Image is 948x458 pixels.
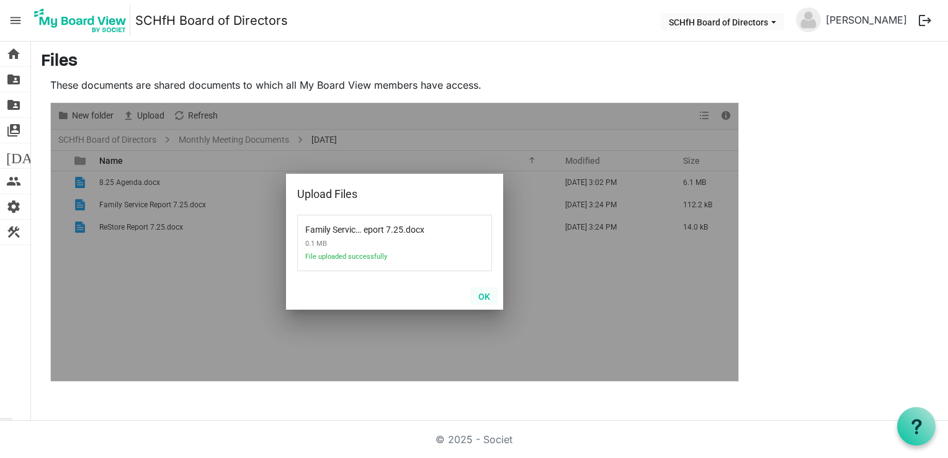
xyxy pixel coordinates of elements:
button: logout [912,7,938,34]
span: settings [6,194,21,219]
span: construction [6,220,21,245]
span: folder_shared [6,67,21,92]
span: [DATE] [6,143,54,168]
p: These documents are shared documents to which all My Board View members have access. [50,78,739,92]
span: Family Service Report 7.25.docx [305,217,403,235]
h3: Files [41,52,938,73]
button: SCHfH Board of Directors dropdownbutton [661,13,784,30]
span: menu [4,9,27,32]
a: SCHfH Board of Directors [135,8,288,33]
span: switch_account [6,118,21,143]
span: 0.1 MB [305,235,436,253]
span: people [6,169,21,194]
span: folder_shared [6,92,21,117]
span: File uploaded successfully [305,253,436,268]
span: home [6,42,21,66]
a: My Board View Logo [30,5,135,36]
a: © 2025 - Societ [436,433,512,446]
button: OK [470,287,498,305]
div: Upload Files [297,185,453,204]
a: [PERSON_NAME] [821,7,912,32]
img: My Board View Logo [30,5,130,36]
img: no-profile-picture.svg [796,7,821,32]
